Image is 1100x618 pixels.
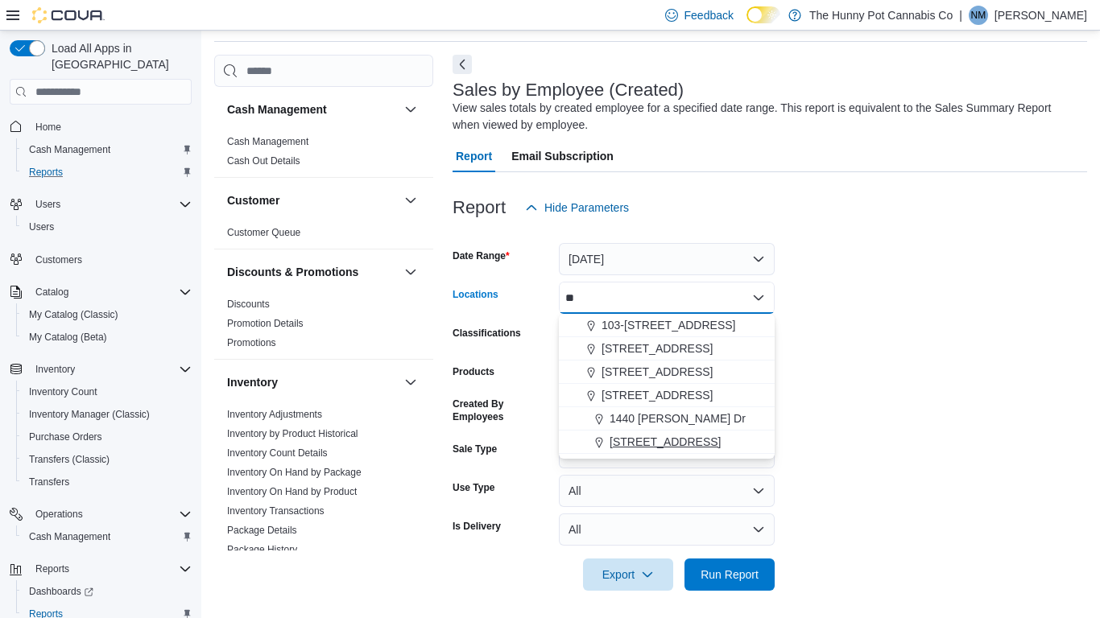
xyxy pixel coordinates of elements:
label: Created By Employees [453,398,552,423]
span: Catalog [29,282,192,302]
label: Products [453,365,494,378]
span: Dashboards [29,585,93,598]
button: Reports [16,161,198,183]
span: Customer Queue [227,226,300,239]
a: Cash Management [227,136,308,147]
span: Reports [29,559,192,579]
a: Inventory Transactions [227,505,325,517]
span: Inventory On Hand by Package [227,466,362,479]
button: Discounts & Promotions [227,264,398,280]
span: Inventory [29,360,192,379]
span: Inventory [35,363,75,376]
span: Reports [29,166,63,179]
input: Dark Mode [746,6,780,23]
button: Cash Management [16,525,198,548]
a: Package History [227,544,297,555]
button: [STREET_ADDRESS] [559,384,775,407]
span: Feedback [684,7,734,23]
button: Transfers [16,471,198,493]
span: My Catalog (Beta) [29,331,107,344]
button: Discounts & Promotions [401,262,420,282]
span: Hide Parameters [544,200,629,216]
a: Reports [23,163,69,182]
span: My Catalog (Classic) [23,305,192,324]
button: 1440 [PERSON_NAME] Dr [559,407,775,431]
a: Users [23,217,60,237]
span: Promotions [227,336,276,349]
a: Package Details [227,525,297,536]
span: Operations [29,505,192,524]
a: Dashboards [16,580,198,603]
span: Load All Apps in [GEOGRAPHIC_DATA] [45,40,192,72]
span: Catalog [35,286,68,299]
button: [STREET_ADDRESS] [559,360,775,384]
span: Inventory Adjustments [227,408,322,421]
a: Home [29,117,68,137]
span: Users [35,198,60,211]
span: Inventory Transactions [227,505,325,517]
h3: Customer [227,192,279,208]
button: Users [3,193,198,216]
h3: Report [453,198,506,217]
a: Purchase Orders [23,427,109,447]
label: Locations [453,288,498,301]
h3: Cash Management [227,101,327,117]
button: Operations [29,505,89,524]
span: 103-[STREET_ADDRESS] [602,317,736,333]
button: [DATE] [559,243,775,275]
a: Dashboards [23,582,100,601]
span: My Catalog (Beta) [23,328,192,347]
span: Customers [29,249,192,270]
span: Customers [35,253,82,266]
button: Catalog [3,281,198,303]
a: Cash Out Details [227,155,300,167]
span: Users [29,220,54,233]
span: Purchase Orders [29,431,102,443]
a: Customer Queue [227,227,300,238]
span: Cash Management [23,527,192,546]
button: Reports [29,559,76,579]
a: Transfers [23,472,76,492]
h3: Sales by Employee (Created) [453,80,684,100]
span: Package Details [227,524,297,537]
span: Transfers [23,472,192,492]
span: [STREET_ADDRESS] [610,434,721,450]
span: [STREET_ADDRESS] [602,364,713,380]
button: All [559,475,775,507]
span: Run Report [701,566,759,583]
span: Inventory Manager (Classic) [29,408,150,421]
span: Transfers (Classic) [29,453,110,466]
div: Nick Miszuk [969,6,988,25]
a: Inventory Manager (Classic) [23,405,156,424]
span: NM [971,6,986,25]
p: [PERSON_NAME] [995,6,1087,25]
span: Discounts [227,298,270,311]
span: [STREET_ADDRESS] [602,340,713,356]
span: Home [29,116,192,136]
div: Cash Management [214,132,433,177]
a: Cash Management [23,527,117,546]
button: Catalog [29,282,75,302]
img: Cova [32,7,105,23]
button: Customer [401,191,420,210]
button: Reports [3,558,198,580]
button: My Catalog (Classic) [16,303,198,326]
span: Reports [35,562,69,575]
button: Export [583,558,673,591]
label: Use Type [453,481,494,494]
span: Cash Management [29,143,110,156]
button: Users [16,216,198,238]
span: Cash Management [29,530,110,543]
button: Cash Management [227,101,398,117]
span: Transfers (Classic) [23,450,192,469]
button: Hide Parameters [519,192,635,224]
button: All [559,513,775,546]
p: The Hunny Pot Cannabis Co [809,6,953,25]
button: Customers [3,248,198,271]
button: Inventory [227,374,398,390]
button: Inventory Manager (Classic) [16,403,198,426]
a: Inventory by Product Historical [227,428,358,439]
button: Cash Management [401,100,420,119]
